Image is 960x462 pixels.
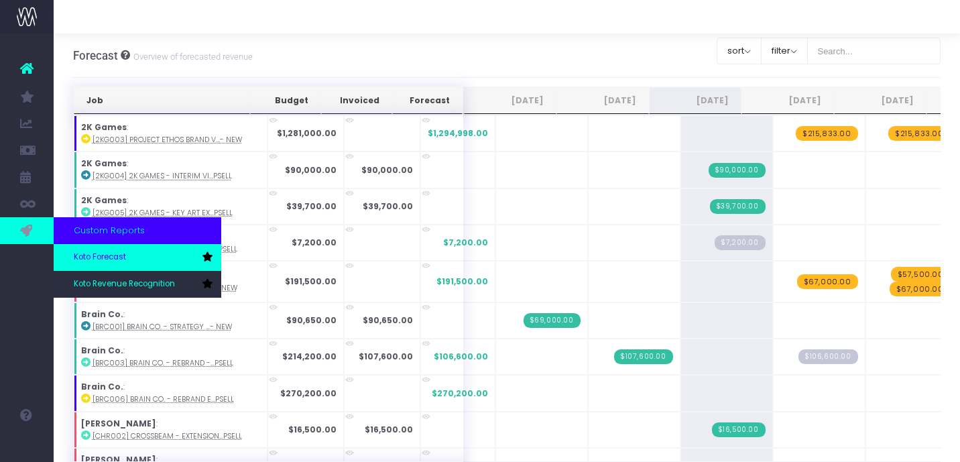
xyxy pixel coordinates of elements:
[93,283,237,293] abbr: [ADO001] Adobe - Immersion - Brand - New
[710,199,766,214] span: Streamtime Invoice: 909 – 2K Games - Key Art
[93,135,242,145] abbr: [2KG003] Project Ethos Brand V2 - Brand - New
[649,87,741,114] th: Aug 25: activate to sort column ascending
[286,314,337,326] strong: $90,650.00
[74,412,267,448] td: :
[81,381,123,392] strong: Brain Co.
[556,87,649,114] th: Jul 25: activate to sort column ascending
[717,38,762,64] button: sort
[73,49,118,62] span: Forecast
[74,375,267,411] td: :
[54,271,221,298] a: Koto Revenue Recognition
[443,237,488,249] span: $7,200.00
[74,224,145,237] span: Custom Reports
[741,87,834,114] th: Sep 25: activate to sort column ascending
[74,188,267,225] td: :
[81,345,123,356] strong: Brain Co.
[807,38,941,64] input: Search...
[365,424,413,435] strong: $16,500.00
[712,422,766,437] span: Streamtime Invoice: 913 – [CHR002] Crossbeam - Extension - Brand - Upsell
[74,115,267,152] td: :
[363,314,413,326] strong: $90,650.00
[280,388,337,399] strong: $270,200.00
[834,87,926,114] th: Oct 25: activate to sort column ascending
[74,87,251,114] th: Job: activate to sort column ascending
[74,339,267,375] td: :
[93,431,242,441] abbr: [CHR002] Crossbeam - Extension - Brand - Upsell
[796,126,858,141] span: wayahead Revenue Forecast Item
[428,127,488,139] span: $1,294,998.00
[797,274,858,289] span: wayahead Revenue Forecast Item
[761,38,808,64] button: filter
[798,349,858,364] span: Streamtime Draft Invoice: null – [BRC003] Brain Co. - Rebrand - Brand - Upsell
[434,351,488,363] span: $106,600.00
[363,200,413,212] strong: $39,700.00
[432,388,488,400] span: $270,200.00
[250,87,321,114] th: Budget
[715,235,765,250] span: Streamtime Draft Invoice: 916 – 2K Games - Design Support
[17,435,37,455] img: images/default_profile_image.png
[81,158,127,169] strong: 2K Games
[361,164,413,176] strong: $90,000.00
[81,194,127,206] strong: 2K Games
[93,171,232,181] abbr: [2KG004] 2K Games - Interim Visual - Brand - Upsell
[285,276,337,287] strong: $191,500.00
[436,276,488,288] span: $191,500.00
[54,244,221,271] a: Koto Forecast
[74,302,267,339] td: :
[464,87,556,114] th: Jun 25: activate to sort column ascending
[524,313,581,328] span: Streamtime Invoice: 886 – [BRC001] Brain Co. - Strategy - Brand - New
[709,163,766,178] span: Streamtime Invoice: 905 – 2K Games - Interim Visual
[891,267,951,282] span: wayahead Revenue Forecast Item
[282,351,337,362] strong: $214,200.00
[81,418,156,429] strong: [PERSON_NAME]
[81,121,127,133] strong: 2K Games
[93,208,233,218] abbr: [2KG005] 2K Games - Key Art Explore - Brand - Upsell
[130,49,253,62] small: Overview of forecasted revenue
[288,424,337,435] strong: $16,500.00
[74,278,175,290] span: Koto Revenue Recognition
[93,322,232,332] abbr: [BRC001] Brain Co. - Strategy - Brand - New
[321,87,392,114] th: Invoiced
[890,282,951,296] span: wayahead Revenue Forecast Item
[614,349,673,364] span: Streamtime Invoice: CN 892.5 – [BRC003] Brain Co. - Rebrand - Brand - Upsell
[93,394,234,404] abbr: [BRC006] Brain Co. - Rebrand Extension - Brand - Upsell
[285,164,337,176] strong: $90,000.00
[74,152,267,188] td: :
[286,200,337,212] strong: $39,700.00
[888,126,951,141] span: wayahead Revenue Forecast Item
[93,358,233,368] abbr: [BRC003] Brain Co. - Rebrand - Brand - Upsell
[81,308,123,320] strong: Brain Co.
[392,87,463,114] th: Forecast
[277,127,337,139] strong: $1,281,000.00
[292,237,337,248] strong: $7,200.00
[359,351,413,362] strong: $107,600.00
[74,251,126,264] span: Koto Forecast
